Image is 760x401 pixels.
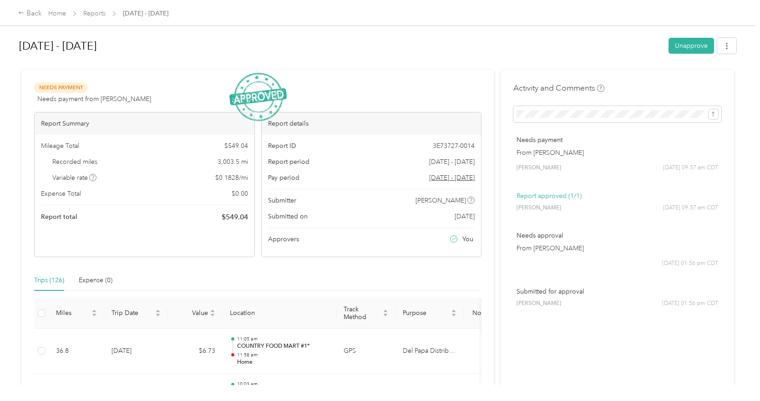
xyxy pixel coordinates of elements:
th: Track Method [336,298,395,329]
p: 11:58 am [237,352,329,358]
span: Report period [268,157,309,167]
img: ApprovedStamp [229,73,287,122]
span: Variable rate [52,173,97,183]
span: [PERSON_NAME] [517,204,561,212]
th: Purpose [395,298,464,329]
span: Report total [41,212,77,222]
span: $ 549.04 [222,212,248,223]
span: [DATE] 01:56 pm CDT [662,259,718,268]
h4: Activity and Comments [513,82,604,94]
span: caret-down [91,312,97,318]
span: caret-down [210,312,215,318]
span: Submitted on [268,212,308,221]
p: 11:05 am [237,336,329,342]
span: Approvers [268,234,299,244]
p: 10:03 am [237,381,329,387]
td: [DATE] [104,329,168,374]
th: Notes [464,298,498,329]
p: Needs approval [517,231,718,240]
button: Unapprove [669,38,714,54]
span: [PERSON_NAME] [415,196,466,205]
span: caret-up [155,308,161,314]
h1: Sep 1 - 30, 2025 [19,35,662,57]
span: caret-up [383,308,388,314]
p: Needs payment [517,135,718,145]
span: [DATE] [455,212,475,221]
p: Home [237,358,329,366]
span: caret-down [451,312,456,318]
p: From [PERSON_NAME] [517,148,718,157]
span: [DATE] - [DATE] [123,9,168,18]
th: Location [223,298,336,329]
span: Recorded miles [52,157,97,167]
span: Value [175,309,208,317]
div: Back [18,8,42,19]
span: 3,003.5 mi [218,157,248,167]
div: Trips (126) [34,275,64,285]
div: Report Summary [35,112,254,135]
p: Submitted for approval [517,287,718,296]
span: Track Method [344,305,381,321]
span: Needs payment from [PERSON_NAME] [37,94,151,104]
div: Expense (0) [79,275,112,285]
span: $ 0.00 [232,189,248,198]
a: Reports [83,10,106,17]
td: Del Papa Distributing [395,329,464,374]
span: [DATE] - [DATE] [429,157,475,167]
span: [DATE] 09:57 am CDT [663,164,718,172]
span: [PERSON_NAME] [517,164,561,172]
span: caret-up [91,308,97,314]
span: Submitter [268,196,296,205]
span: caret-down [155,312,161,318]
span: You [462,234,473,244]
p: Report approved (1/1) [517,191,718,201]
span: Purpose [403,309,449,317]
p: COUNTRY FOOD MART #1* [237,342,329,350]
th: Miles [49,298,104,329]
span: [DATE] 01:56 pm CDT [662,299,718,308]
span: Needs Payment [34,82,88,93]
div: Report details [262,112,481,135]
td: $6.73 [168,329,223,374]
span: [DATE] 09:57 am CDT [663,204,718,212]
span: Expense Total [41,189,81,198]
td: 36.8 [49,329,104,374]
iframe: Everlance-gr Chat Button Frame [709,350,760,401]
p: From [PERSON_NAME] [517,244,718,253]
span: $ 549.04 [224,141,248,151]
th: Value [168,298,223,329]
span: Mileage Total [41,141,79,151]
span: $ 0.1828 / mi [215,173,248,183]
span: 3E73727-0014 [433,141,475,151]
span: Pay period [268,173,299,183]
span: caret-up [210,308,215,314]
span: caret-down [383,312,388,318]
th: Trip Date [104,298,168,329]
a: Home [48,10,66,17]
span: caret-up [451,308,456,314]
span: [PERSON_NAME] [517,299,561,308]
span: Trip Date [111,309,153,317]
span: Go to pay period [429,173,475,183]
span: Report ID [268,141,296,151]
td: GPS [336,329,395,374]
span: Miles [56,309,90,317]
